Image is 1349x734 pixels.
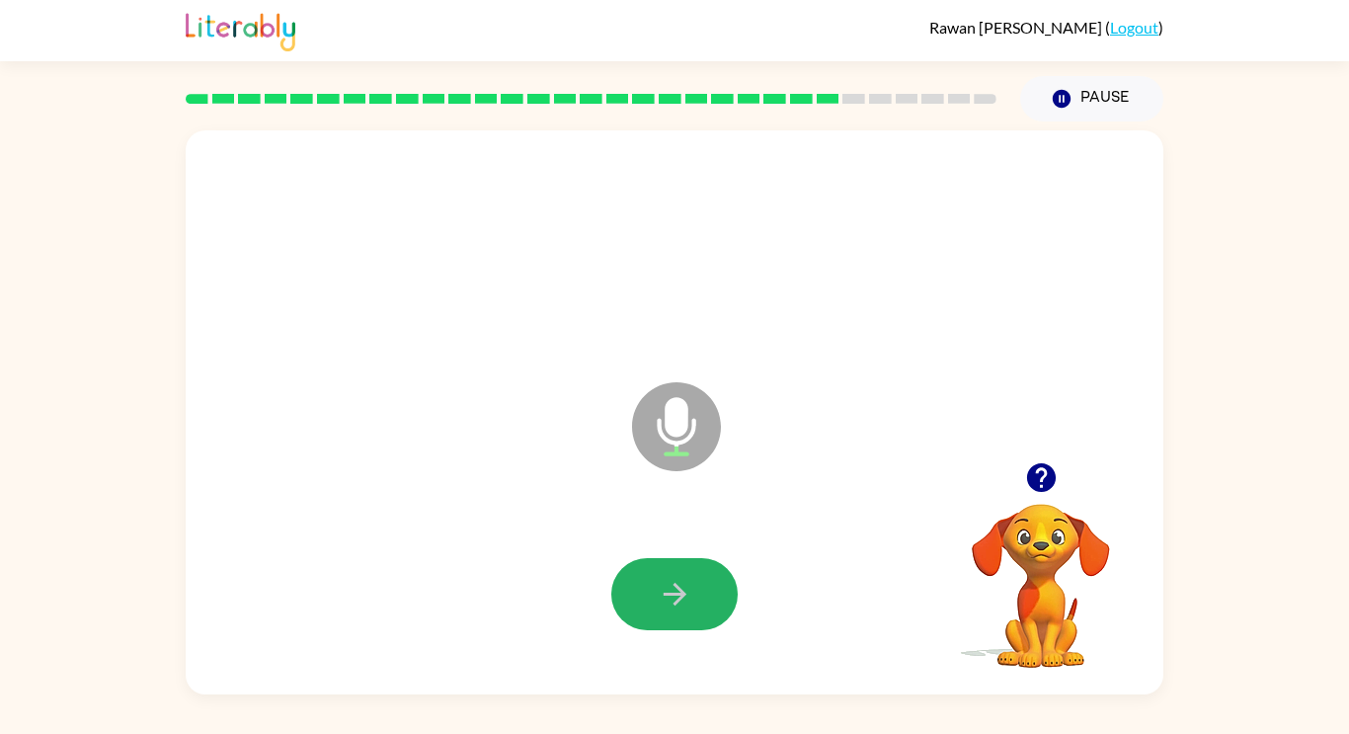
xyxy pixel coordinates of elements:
[929,18,1163,37] div: ( )
[1020,76,1163,122] button: Pause
[929,18,1105,37] span: Rawan [PERSON_NAME]
[186,8,295,51] img: Literably
[942,473,1140,671] video: Your browser must support playing .mp4 files to use Literably. Please try using another browser.
[1110,18,1158,37] a: Logout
